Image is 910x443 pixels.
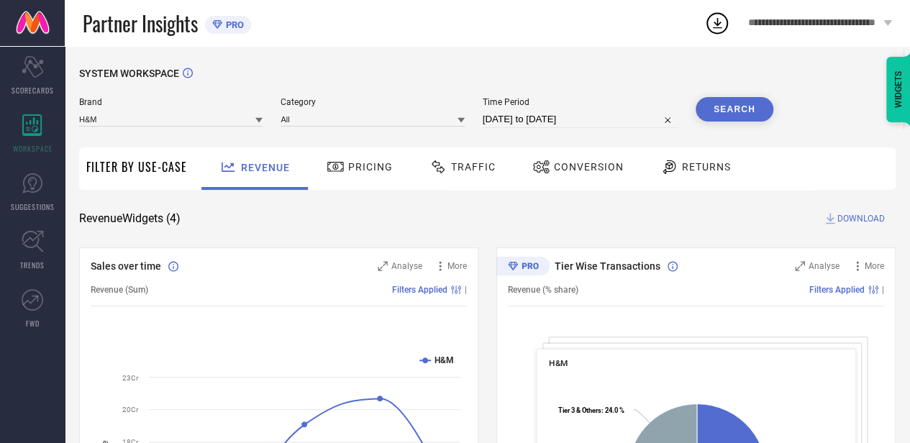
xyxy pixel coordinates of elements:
span: FWD [26,318,40,329]
div: Open download list [704,10,730,36]
svg: Zoom [378,261,388,271]
span: Conversion [554,161,624,173]
span: | [882,285,884,295]
button: Search [696,97,773,122]
span: SUGGESTIONS [11,201,55,212]
span: Sales over time [91,260,161,272]
span: Filters Applied [809,285,865,295]
span: H&M [549,358,568,368]
tspan: Tier 3 & Others [558,406,601,414]
input: Select time period [483,111,678,128]
span: Traffic [451,161,496,173]
span: Filters Applied [392,285,447,295]
span: Category [281,97,464,107]
span: Analyse [809,261,840,271]
span: Filter By Use-Case [86,158,187,175]
span: SCORECARDS [12,85,54,96]
text: : 24.0 % [558,406,624,414]
span: PRO [222,19,244,30]
span: SYSTEM WORKSPACE [79,68,179,79]
span: WORKSPACE [13,143,53,154]
span: More [865,261,884,271]
text: 20Cr [122,406,139,414]
text: H&M [434,355,454,365]
span: Revenue [241,162,290,173]
span: Brand [79,97,263,107]
span: DOWNLOAD [837,211,885,226]
span: | [465,285,467,295]
span: Returns [682,161,731,173]
span: Partner Insights [83,9,198,38]
span: Time Period [483,97,678,107]
span: Revenue (% share) [508,285,578,295]
span: Tier Wise Transactions [555,260,660,272]
span: Revenue (Sum) [91,285,148,295]
span: Analyse [391,261,422,271]
svg: Zoom [795,261,805,271]
span: Revenue Widgets ( 4 ) [79,211,181,226]
span: TRENDS [20,260,45,270]
text: 23Cr [122,374,139,382]
span: Pricing [348,161,393,173]
span: More [447,261,467,271]
div: Premium [496,257,550,278]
